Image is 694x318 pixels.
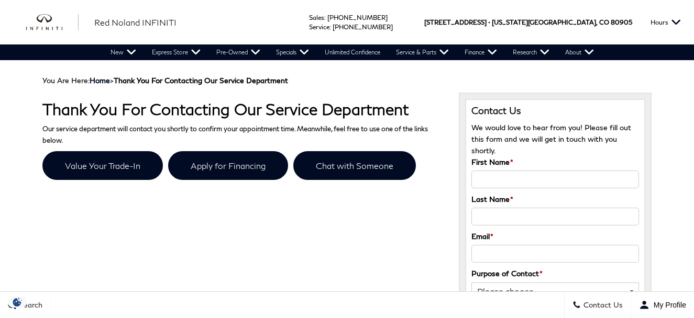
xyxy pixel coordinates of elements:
[168,151,288,180] a: Apply for Financing
[26,14,79,31] img: INFINITI
[114,76,288,85] strong: Thank You For Contacting Our Service Department
[471,194,513,205] label: Last Name
[208,44,268,60] a: Pre-Owned
[103,44,144,60] a: New
[631,292,694,318] button: Open user profile menu
[317,44,388,60] a: Unlimited Confidence
[557,44,602,60] a: About
[471,156,513,168] label: First Name
[649,301,686,309] span: My Profile
[424,18,632,26] a: [STREET_ADDRESS] • [US_STATE][GEOGRAPHIC_DATA], CO 80905
[471,123,631,155] span: We would love to hear from you! Please fill out this form and we will get in touch with you shortly.
[94,16,177,29] a: Red Noland INFINITI
[90,76,288,85] span: >
[5,297,29,308] section: Click to Open Cookie Consent Modal
[5,297,29,308] img: Opt-Out Icon
[42,151,163,180] a: Value Your Trade-In
[26,14,79,31] a: infiniti
[42,123,443,146] p: Our service department will contact you shortly to confirm your appointment time. Meanwhile, feel...
[103,44,602,60] nav: Main Navigation
[457,44,505,60] a: Finance
[309,14,324,21] span: Sales
[471,105,639,117] h3: Contact Us
[268,44,317,60] a: Specials
[42,76,652,85] div: Breadcrumbs
[581,301,623,310] span: Contact Us
[42,100,443,118] h1: Thank You For Contacting Our Service Department
[42,76,288,85] span: You Are Here:
[324,14,326,21] span: :
[327,14,388,21] a: [PHONE_NUMBER]
[388,44,457,60] a: Service & Parts
[505,44,557,60] a: Research
[471,268,543,279] label: Purpose of Contact
[94,17,177,27] span: Red Noland INFINITI
[333,23,393,31] a: [PHONE_NUMBER]
[309,23,329,31] span: Service
[16,301,42,310] span: Search
[144,44,208,60] a: Express Store
[293,151,416,180] a: Chat with Someone
[329,23,331,31] span: :
[90,76,110,85] a: Home
[471,231,493,242] label: Email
